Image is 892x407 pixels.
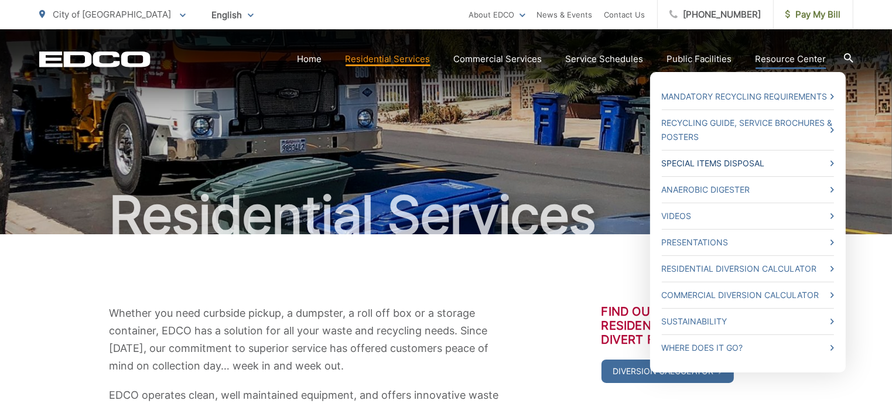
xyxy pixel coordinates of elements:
[601,305,783,347] h3: Find out how much residential waste you divert from the landfill
[756,52,826,66] a: Resource Center
[346,52,430,66] a: Residential Services
[662,116,834,144] a: Recycling Guide, Service Brochures & Posters
[566,52,644,66] a: Service Schedules
[203,5,262,25] span: English
[662,262,834,276] a: Residential Diversion Calculator
[662,90,834,104] a: Mandatory Recycling Requirements
[53,9,172,20] span: City of [GEOGRAPHIC_DATA]
[601,360,734,383] a: Diversion Calculator
[662,314,834,329] a: Sustainability
[469,8,525,22] a: About EDCO
[662,341,834,355] a: Where Does it Go?
[785,8,841,22] span: Pay My Bill
[298,52,322,66] a: Home
[110,305,502,375] p: Whether you need curbside pickup, a dumpster, a roll off box or a storage container, EDCO has a s...
[662,288,834,302] a: Commercial Diversion Calculator
[667,52,732,66] a: Public Facilities
[662,209,834,223] a: Videos
[604,8,645,22] a: Contact Us
[662,183,834,197] a: Anaerobic Digester
[662,156,834,170] a: Special Items Disposal
[39,186,853,245] h1: Residential Services
[537,8,593,22] a: News & Events
[39,51,151,67] a: EDCD logo. Return to the homepage.
[662,235,834,249] a: Presentations
[454,52,542,66] a: Commercial Services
